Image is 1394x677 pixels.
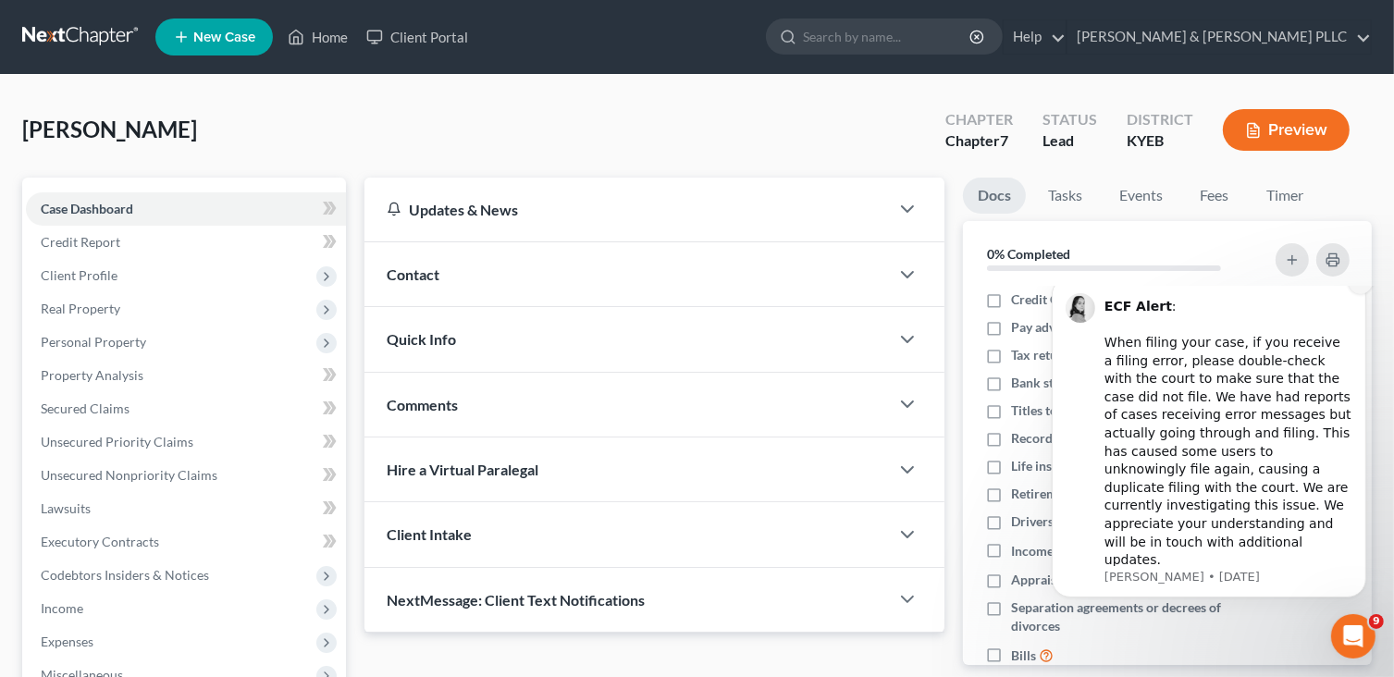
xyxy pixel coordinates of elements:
span: Comments [387,396,458,413]
span: Secured Claims [41,400,130,416]
div: KYEB [1127,130,1193,152]
span: Client Intake [387,525,472,543]
span: Quick Info [387,330,456,348]
span: Appraisal reports [1011,571,1112,589]
span: Credit Counseling Certificate [1011,290,1177,309]
span: Drivers license & social security card [1011,512,1222,531]
span: Expenses [41,634,93,649]
span: New Case [193,31,255,44]
button: Preview [1223,109,1350,151]
span: Income [41,600,83,616]
iframe: Intercom live chat [1331,614,1375,659]
span: Real Property [41,301,120,316]
a: Credit Report [26,226,346,259]
span: Pay advices [1011,318,1078,337]
span: Case Dashboard [41,201,133,216]
span: NextMessage: Client Text Notifications [387,591,645,609]
span: Lawsuits [41,500,91,516]
div: Updates & News [387,200,867,219]
span: Unsecured Priority Claims [41,434,193,449]
span: Bills [1011,646,1036,665]
a: Tasks [1033,178,1097,214]
a: Unsecured Nonpriority Claims [26,459,346,492]
span: Separation agreements or decrees of divorces [1011,598,1254,635]
span: [PERSON_NAME] [22,116,197,142]
a: [PERSON_NAME] & [PERSON_NAME] PLLC [1067,20,1371,54]
span: Recorded mortgages and deeds [1011,429,1190,448]
a: Home [278,20,357,54]
a: Executory Contracts [26,525,346,559]
a: Lawsuits [26,492,346,525]
div: : ​ When filing your case, if you receive a filing error, please double-check with the court to m... [80,12,328,284]
div: District [1127,109,1193,130]
a: Help [1004,20,1066,54]
a: Secured Claims [26,392,346,425]
span: Tax returns [1011,346,1076,364]
span: Codebtors Insiders & Notices [41,567,209,583]
span: 7 [1000,131,1008,149]
img: Profile image for Lindsey [42,7,71,37]
a: Client Portal [357,20,477,54]
span: Executory Contracts [41,534,159,549]
span: Bank statements [1011,374,1106,392]
span: Retirement account statements [1011,485,1190,503]
span: Life insurance policies [1011,457,1139,475]
span: Income Documents [1011,542,1122,560]
span: Personal Property [41,334,146,350]
div: Chapter [945,130,1013,152]
span: Contact [387,265,439,283]
a: Fees [1185,178,1244,214]
div: Status [1042,109,1097,130]
a: Timer [1252,178,1318,214]
span: Hire a Virtual Paralegal [387,461,538,478]
span: Property Analysis [41,367,143,383]
p: Message from Lindsey, sent 9w ago [80,283,328,300]
span: Unsecured Nonpriority Claims [41,467,217,483]
div: Lead [1042,130,1097,152]
a: Docs [963,178,1026,214]
span: Credit Report [41,234,120,250]
a: Unsecured Priority Claims [26,425,346,459]
span: Titles to motor vehicles [1011,401,1145,420]
a: Case Dashboard [26,192,346,226]
b: ECF Alert [80,13,148,28]
div: Chapter [945,109,1013,130]
a: Property Analysis [26,359,346,392]
span: 9 [1369,614,1384,629]
span: Client Profile [41,267,117,283]
input: Search by name... [803,19,972,54]
strong: 0% Completed [987,246,1070,262]
div: Message content [80,3,328,280]
iframe: Intercom notifications message [1024,286,1394,668]
a: Events [1104,178,1178,214]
